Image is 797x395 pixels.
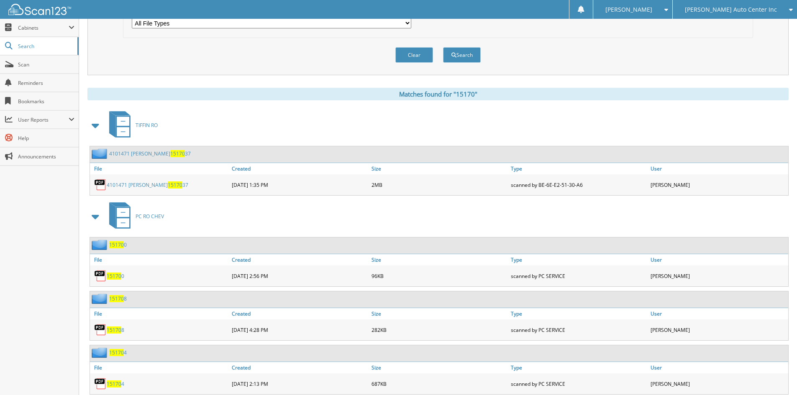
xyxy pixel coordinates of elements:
a: User [648,254,788,265]
img: PDF.png [94,377,107,390]
a: 151700 [107,273,124,280]
div: scanned by BE-6E-E2-51-30-A6 [509,176,648,193]
span: TIFFIN RO [136,122,158,129]
a: Size [369,362,509,373]
a: User [648,163,788,174]
div: [DATE] 1:35 PM [230,176,369,193]
div: 687KB [369,375,509,392]
button: Clear [395,47,433,63]
button: Search [443,47,481,63]
div: [PERSON_NAME] [648,375,788,392]
span: Help [18,135,74,142]
span: [PERSON_NAME] [605,7,652,12]
span: PC RO CHEV [136,213,164,220]
a: Size [369,308,509,319]
a: Created [230,254,369,265]
a: Type [509,254,648,265]
div: [DATE] 2:56 PM [230,268,369,284]
div: scanned by PC SERVICE [509,321,648,338]
span: Scan [18,61,74,68]
iframe: Chat Widget [755,355,797,395]
img: folder2.png [92,347,109,358]
a: Created [230,163,369,174]
div: [DATE] 2:13 PM [230,375,369,392]
a: File [90,362,230,373]
img: folder2.png [92,293,109,304]
a: TIFFIN RO [104,109,158,142]
span: Bookmarks [18,98,74,105]
a: Created [230,362,369,373]
div: [PERSON_NAME] [648,321,788,338]
div: [PERSON_NAME] [648,268,788,284]
a: Type [509,308,648,319]
a: File [90,308,230,319]
div: scanned by PC SERVICE [509,375,648,392]
span: Search [18,43,73,50]
a: User [648,308,788,319]
span: 15170 [109,349,124,356]
img: folder2.png [92,148,109,159]
div: 2MB [369,176,509,193]
a: 151700 [109,241,127,248]
img: scan123-logo-white.svg [8,4,71,15]
div: scanned by PC SERVICE [509,268,648,284]
div: 282KB [369,321,509,338]
div: Matches found for "15170" [87,88,789,100]
a: File [90,254,230,265]
a: Size [369,163,509,174]
a: File [90,163,230,174]
a: 151708 [107,326,124,334]
div: [DATE] 4:28 PM [230,321,369,338]
a: User [648,362,788,373]
span: 15170 [107,380,121,387]
a: Type [509,362,648,373]
span: 15170 [107,273,121,280]
a: PC RO CHEV [104,200,164,233]
a: Type [509,163,648,174]
span: 15170 [168,181,182,189]
span: 15170 [107,326,121,334]
span: User Reports [18,116,69,123]
span: Reminders [18,79,74,87]
a: 4101471 [PERSON_NAME]1517037 [107,181,188,189]
span: [PERSON_NAME] Auto Center Inc [685,7,777,12]
span: 15170 [109,241,124,248]
a: Created [230,308,369,319]
span: 15170 [170,150,185,157]
a: 151708 [109,295,127,302]
a: 4101471 [PERSON_NAME]1517037 [109,150,191,157]
img: PDF.png [94,324,107,336]
span: Announcements [18,153,74,160]
img: folder2.png [92,240,109,250]
div: 96KB [369,268,509,284]
span: 15170 [109,295,124,302]
a: Size [369,254,509,265]
a: 151704 [109,349,127,356]
img: PDF.png [94,178,107,191]
span: Cabinets [18,24,69,31]
a: 151704 [107,380,124,387]
div: [PERSON_NAME] [648,176,788,193]
img: PDF.png [94,270,107,282]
